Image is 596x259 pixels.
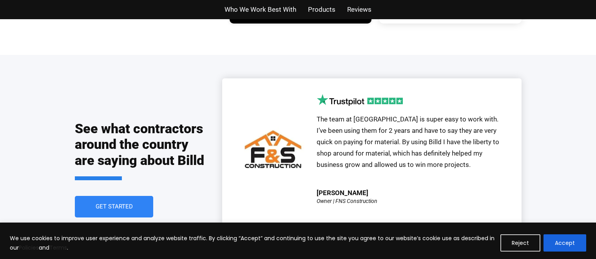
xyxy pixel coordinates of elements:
[317,190,368,196] div: [PERSON_NAME]
[317,115,499,168] span: The team at [GEOGRAPHIC_DATA] is super easy to work with. I’ve been using them for 2 years and ha...
[75,196,153,217] a: Get Started
[49,244,67,252] a: Terms
[543,234,586,252] button: Accept
[10,234,495,252] p: We use cookies to improve user experience and analyze website traffic. By clicking “Accept” and c...
[234,94,510,237] div: 2 / 3
[317,198,377,204] div: Owner | FNS Construction
[75,121,207,180] h2: See what contractors around the country are saying about Billd
[308,4,335,15] a: Products
[347,4,371,15] a: Reviews
[19,244,39,252] a: Policies
[500,234,540,252] button: Reject
[225,4,296,15] a: Who We Work Best With
[95,204,132,210] span: Get Started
